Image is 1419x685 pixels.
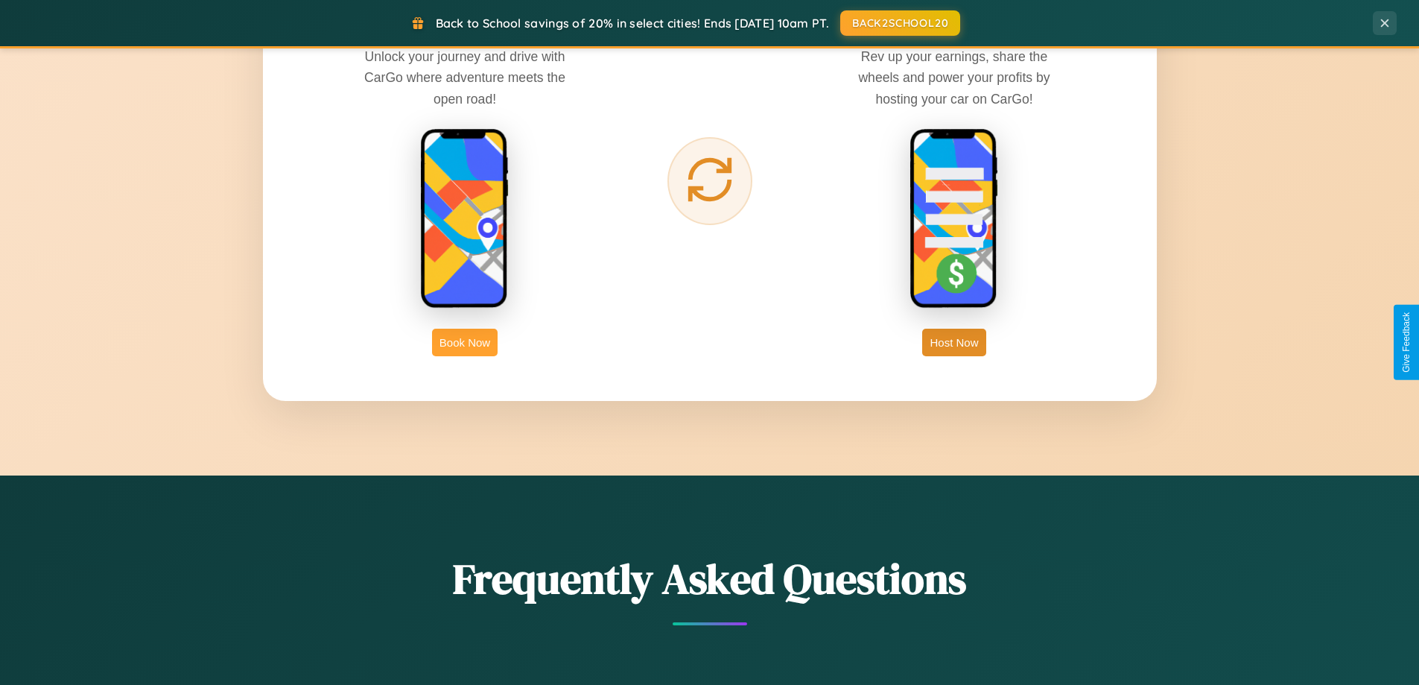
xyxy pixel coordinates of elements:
p: Unlock your journey and drive with CarGo where adventure meets the open road! [353,46,577,109]
p: Rev up your earnings, share the wheels and power your profits by hosting your car on CarGo! [842,46,1066,109]
h2: Frequently Asked Questions [263,550,1157,607]
button: Book Now [432,329,498,356]
img: host phone [910,128,999,310]
div: Give Feedback [1401,312,1412,373]
span: Back to School savings of 20% in select cities! Ends [DATE] 10am PT. [436,16,829,31]
button: Host Now [922,329,985,356]
img: rent phone [420,128,509,310]
button: BACK2SCHOOL20 [840,10,960,36]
